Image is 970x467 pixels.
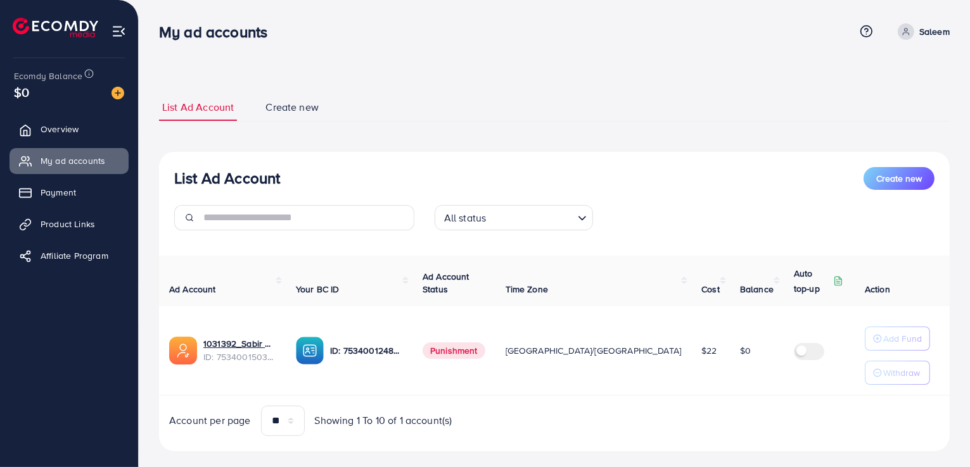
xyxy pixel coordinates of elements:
span: Balance [740,283,774,296]
img: ic-ba-acc.ded83a64.svg [296,337,324,364]
span: Ecomdy Balance [14,70,82,82]
img: image [112,87,124,99]
button: Create new [864,167,935,190]
span: $22 [701,344,717,357]
div: <span class='underline'>1031392_Sabir Gabool_1754146435211</span></br>7534001503812501521 [203,337,276,363]
a: 1031392_Sabir Gabool_1754146435211 [203,337,276,350]
a: Saleem [893,23,950,40]
span: Overview [41,123,79,135]
input: Search for option [490,206,572,227]
span: ID: 7534001503812501521 [203,351,276,363]
a: Product Links [10,211,129,237]
img: menu [112,24,126,39]
p: ID: 7534001248409108497 [330,343,402,358]
span: $0 [14,83,29,101]
img: ic-ads-acc.e4c84228.svg [169,337,197,364]
img: logo [13,18,98,37]
span: Time Zone [506,283,548,296]
span: [GEOGRAPHIC_DATA]/[GEOGRAPHIC_DATA] [506,344,682,357]
p: Withdraw [883,365,920,380]
span: Showing 1 To 10 of 1 account(s) [315,413,452,428]
span: List Ad Account [162,100,234,115]
p: Saleem [919,24,950,39]
span: Ad Account Status [423,270,469,296]
a: Affiliate Program [10,243,129,268]
p: Add Fund [883,331,922,346]
span: Create new [265,100,319,115]
span: Punishment [423,342,485,359]
span: All status [442,209,489,227]
span: Your BC ID [296,283,340,296]
span: Ad Account [169,283,216,296]
span: Product Links [41,218,95,230]
span: Account per page [169,413,251,428]
a: Payment [10,180,129,205]
p: Auto top-up [794,266,831,296]
span: My ad accounts [41,154,105,167]
a: Overview [10,116,129,142]
a: My ad accounts [10,148,129,173]
span: Payment [41,186,76,199]
span: Cost [701,283,720,296]
span: $0 [740,344,751,357]
h3: My ad accounts [159,23,278,41]
span: Action [865,283,890,296]
div: Search for option [435,205,593,230]
iframe: Chat [916,410,960,458]
button: Add Fund [865,327,930,351]
span: Affiliate Program [41,249,108,262]
span: Create new [876,172,922,185]
h3: List Ad Account [174,169,280,187]
button: Withdraw [865,361,930,385]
